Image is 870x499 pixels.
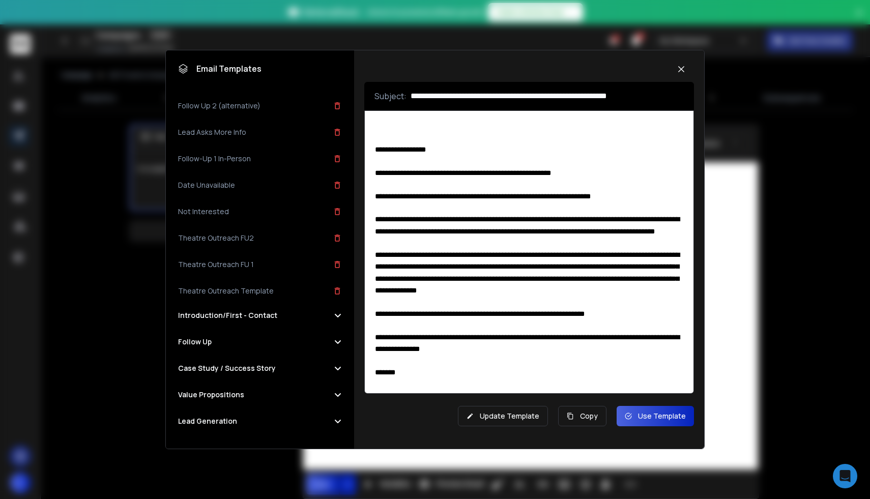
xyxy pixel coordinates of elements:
h3: Follow-Up 1 In-Person [178,154,251,164]
h1: Email Templates [178,63,262,75]
button: Introduction/First - Contact [178,310,342,320]
button: Value Propositions [178,390,342,400]
div: Open Intercom Messenger [833,464,857,488]
h3: Not Interested [178,207,229,217]
button: Follow Up [178,337,342,347]
p: Subject: [374,90,407,102]
h3: Date Unavailable [178,180,235,190]
h3: Theatre Outreach FU2 [178,233,254,243]
h3: Theatre Outreach FU 1 [178,259,254,270]
button: Copy [558,406,606,426]
button: Case Study / Success Story [178,363,342,373]
button: Lead Generation [178,416,342,426]
h3: Lead Asks More Info [178,127,246,137]
button: Use Template [617,406,694,426]
h3: Theatre Outreach Template [178,286,274,296]
button: Update Template [458,406,548,426]
h3: Follow Up 2 (alternative) [178,101,260,111]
